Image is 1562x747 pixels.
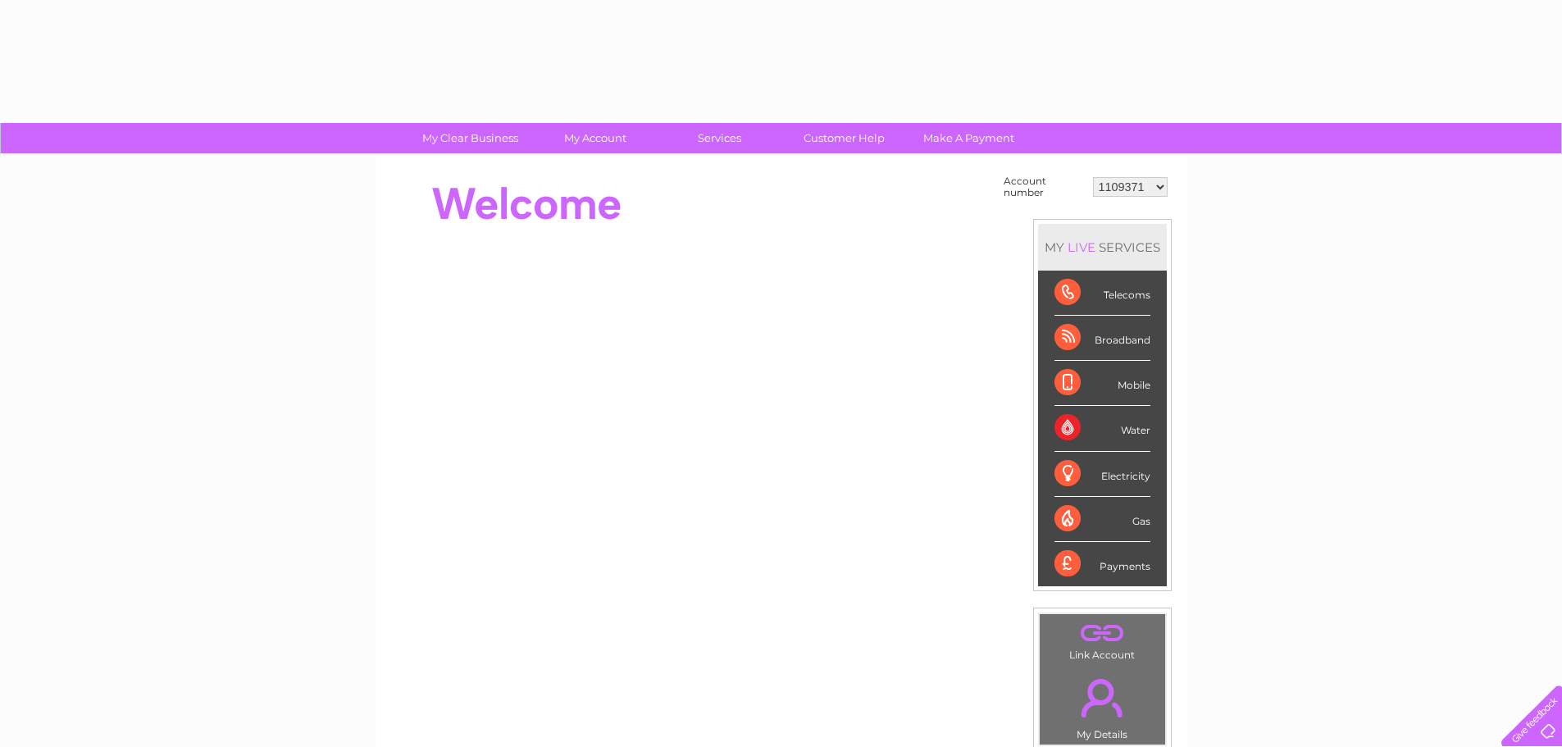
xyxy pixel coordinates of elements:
a: . [1044,618,1161,647]
a: Services [652,123,787,153]
a: Make A Payment [901,123,1036,153]
a: . [1044,669,1161,727]
a: My Clear Business [403,123,538,153]
div: Water [1054,406,1150,451]
td: Account number [1000,171,1089,203]
div: MY SERVICES [1038,224,1167,271]
a: Customer Help [776,123,912,153]
div: Telecoms [1054,271,1150,316]
a: My Account [527,123,663,153]
div: Mobile [1054,361,1150,406]
div: Electricity [1054,452,1150,497]
div: Broadband [1054,316,1150,361]
div: Gas [1054,497,1150,542]
div: LIVE [1064,239,1099,255]
div: Payments [1054,542,1150,586]
td: Link Account [1039,613,1166,665]
td: My Details [1039,665,1166,745]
